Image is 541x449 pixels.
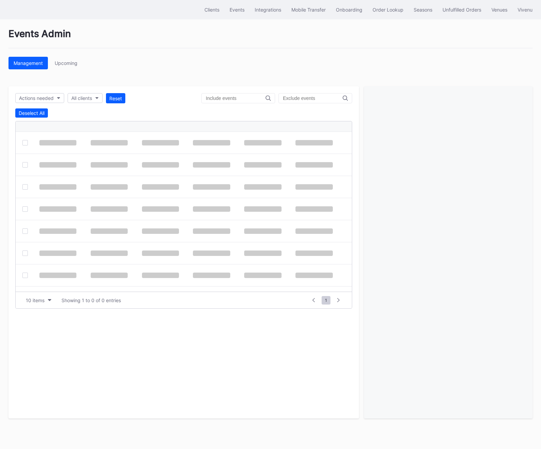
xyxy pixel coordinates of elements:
[409,3,437,16] button: Seasons
[8,57,48,69] button: Management
[443,7,481,13] div: Unfulfilled Orders
[8,28,533,48] div: Events Admin
[291,7,326,13] div: Mobile Transfer
[61,297,121,303] div: Showing 1 to 0 of 0 entries
[491,7,507,13] div: Venues
[26,297,44,303] div: 10 items
[68,93,103,103] button: All clients
[204,7,219,13] div: Clients
[15,108,48,118] button: Deselect All
[518,7,533,13] div: Vivenu
[15,93,64,103] button: Actions needed
[199,3,224,16] button: Clients
[19,95,54,101] div: Actions needed
[22,296,55,305] button: 10 items
[71,95,92,101] div: All clients
[50,57,83,69] button: Upcoming
[486,3,512,16] button: Venues
[14,60,43,66] div: Management
[283,96,343,101] input: Exclude events
[19,110,44,116] div: Deselect All
[206,96,266,101] input: Include events
[250,3,286,16] button: Integrations
[106,93,125,103] button: Reset
[109,96,122,101] div: Reset
[55,60,77,66] div: Upcoming
[331,3,367,16] button: Onboarding
[367,3,409,16] button: Order Lookup
[373,7,403,13] div: Order Lookup
[336,7,362,13] div: Onboarding
[286,3,331,16] button: Mobile Transfer
[512,3,538,16] button: Vivenu
[255,7,281,13] div: Integrations
[414,7,432,13] div: Seasons
[322,296,330,305] span: 1
[437,3,486,16] button: Unfulfilled Orders
[224,3,250,16] button: Events
[230,7,245,13] div: Events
